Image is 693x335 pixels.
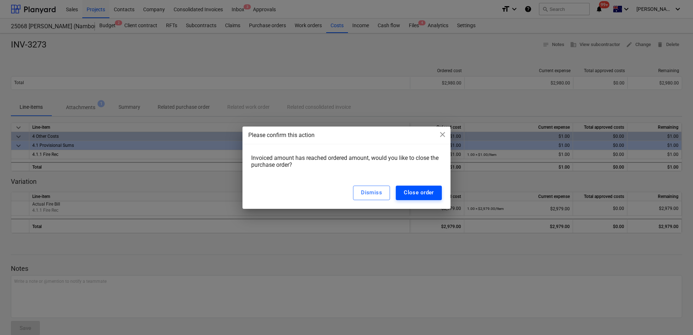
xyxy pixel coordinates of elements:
div: Invoiced amount has reached ordered amount, would you like to close the purchase order? [251,154,442,174]
div: Please confirm this action [248,131,445,140]
div: Dismiss [361,188,382,197]
span: close [438,130,447,139]
button: Dismiss [353,186,390,200]
button: Close order [396,186,442,200]
div: close [438,130,447,141]
iframe: Chat Widget [657,300,693,335]
div: Close order [404,188,434,197]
